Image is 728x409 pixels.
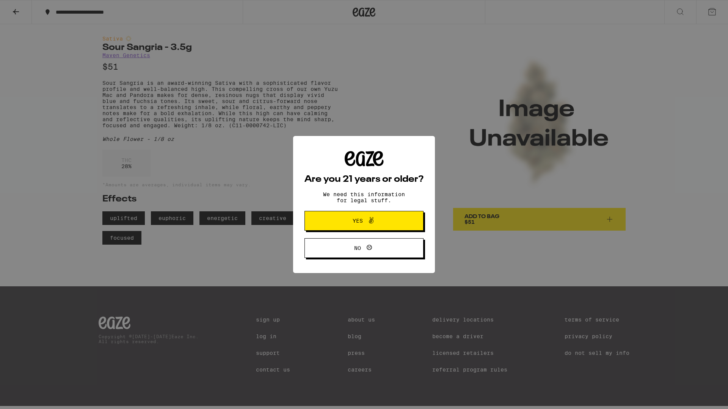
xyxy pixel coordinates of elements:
span: Yes [353,218,363,223]
p: We need this information for legal stuff. [317,191,411,203]
button: No [304,238,424,258]
h2: Are you 21 years or older? [304,175,424,184]
span: No [354,245,361,251]
button: Yes [304,211,424,231]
